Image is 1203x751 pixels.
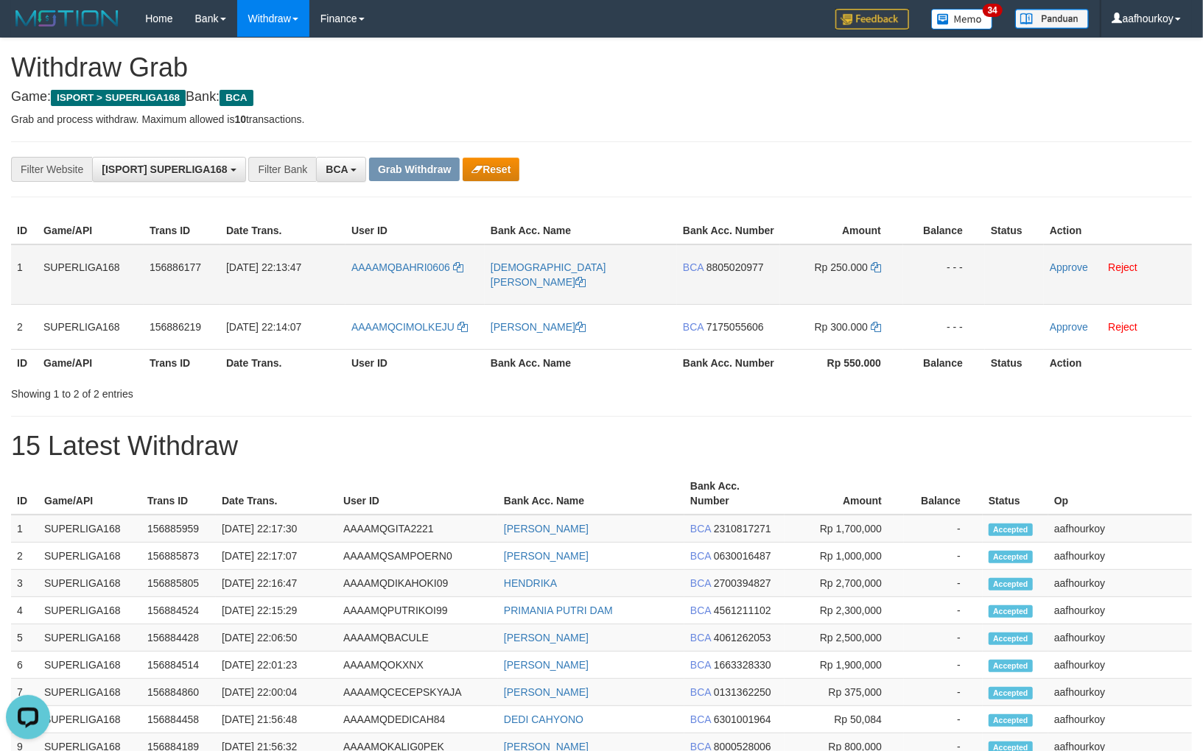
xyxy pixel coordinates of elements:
[983,473,1048,515] th: Status
[1108,261,1137,273] a: Reject
[785,473,904,515] th: Amount
[216,473,337,515] th: Date Trans.
[785,597,904,624] td: Rp 2,300,000
[989,523,1033,536] span: Accepted
[989,687,1033,699] span: Accepted
[1048,679,1192,706] td: aafhourkoy
[714,604,771,616] span: Copy 4561211102 to clipboard
[463,158,519,181] button: Reset
[38,597,141,624] td: SUPERLIGA168
[11,570,38,597] td: 3
[1015,9,1089,29] img: panduan.png
[504,550,589,562] a: [PERSON_NAME]
[11,90,1192,105] h4: Game: Bank:
[714,550,771,562] span: Copy 0630016487 to clipboard
[38,652,141,679] td: SUPERLIGA168
[1108,321,1137,333] a: Reject
[714,523,771,535] span: Copy 2310817271 to clipboard
[985,217,1044,244] th: Status
[1048,624,1192,652] td: aafhourkoy
[1044,217,1192,244] th: Action
[248,157,316,182] div: Filter Bank
[51,90,186,106] span: ISPORT > SUPERLIGA168
[690,604,711,616] span: BCA
[11,157,92,182] div: Filter Website
[141,515,216,543] td: 156885959
[351,321,455,333] span: AAAAMQCIMOLKEJU
[785,543,904,570] td: Rp 1,000,000
[714,713,771,725] span: Copy 6301001964 to clipboard
[92,157,245,182] button: [ISPORT] SUPERLIGA168
[38,217,144,244] th: Game/API
[337,679,498,706] td: AAAAMQCECEPSKYAJA
[38,304,144,349] td: SUPERLIGA168
[1048,597,1192,624] td: aafhourkoy
[11,381,490,401] div: Showing 1 to 2 of 2 entries
[683,261,704,273] span: BCA
[346,217,485,244] th: User ID
[226,261,301,273] span: [DATE] 22:13:47
[504,523,589,535] a: [PERSON_NAME]
[144,217,220,244] th: Trans ID
[989,632,1033,645] span: Accepted
[11,244,38,305] td: 1
[141,652,216,679] td: 156884514
[11,473,38,515] th: ID
[983,4,1003,17] span: 34
[316,157,366,182] button: BCA
[11,112,1192,127] p: Grab and process withdraw. Maximum allowed is transactions.
[785,679,904,706] td: Rp 375,000
[141,706,216,733] td: 156884458
[714,577,771,589] span: Copy 2700394827 to clipboard
[903,217,985,244] th: Balance
[904,543,983,570] td: -
[216,570,337,597] td: [DATE] 22:16:47
[226,321,301,333] span: [DATE] 22:14:07
[485,349,677,376] th: Bank Acc. Name
[38,706,141,733] td: SUPERLIGA168
[690,686,711,698] span: BCA
[351,321,468,333] a: AAAAMQCIMOLKEJU
[504,577,557,589] a: HENDRIKA
[714,686,771,698] span: Copy 0131362250 to clipboard
[989,660,1033,672] span: Accepted
[38,679,141,706] td: SUPERLIGA168
[683,321,704,333] span: BCA
[11,543,38,570] td: 2
[141,570,216,597] td: 156885805
[904,706,983,733] td: -
[141,473,216,515] th: Trans ID
[11,431,1192,461] h1: 15 Latest Withdraw
[690,577,711,589] span: BCA
[11,624,38,652] td: 5
[504,604,613,616] a: PRIMANIA PUTRI DAM
[504,659,589,671] a: [PERSON_NAME]
[11,217,38,244] th: ID
[38,349,144,376] th: Game/API
[871,321,881,333] a: Copy 300000 to clipboard
[337,624,498,652] td: AAAAMQBACULE
[234,113,246,125] strong: 10
[904,570,983,597] td: -
[150,261,201,273] span: 156886177
[989,578,1033,590] span: Accepted
[216,515,337,543] td: [DATE] 22:17:30
[11,53,1192,82] h1: Withdraw Grab
[485,217,677,244] th: Bank Acc. Name
[903,304,985,349] td: - - -
[690,523,711,535] span: BCA
[216,597,337,624] td: [DATE] 22:15:29
[346,349,485,376] th: User ID
[216,652,337,679] td: [DATE] 22:01:23
[690,550,711,562] span: BCA
[141,543,216,570] td: 156885873
[491,321,586,333] a: [PERSON_NAME]
[141,679,216,706] td: 156884860
[904,652,983,679] td: -
[220,217,346,244] th: Date Trans.
[903,349,985,376] th: Balance
[491,261,606,288] a: [DEMOGRAPHIC_DATA][PERSON_NAME]
[785,515,904,543] td: Rp 1,700,000
[141,597,216,624] td: 156884524
[684,473,785,515] th: Bank Acc. Number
